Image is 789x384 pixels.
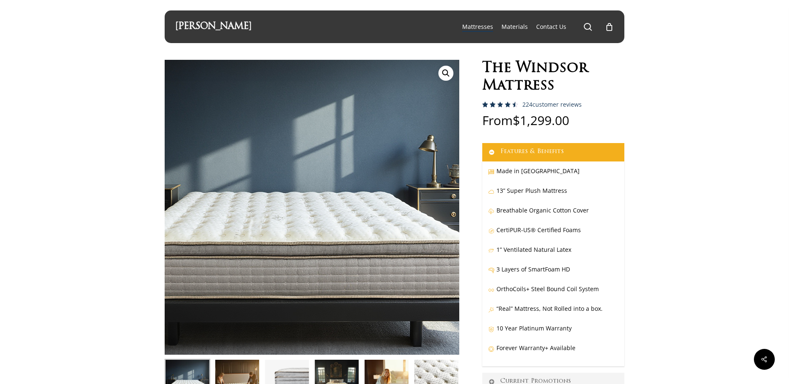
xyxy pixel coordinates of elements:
a: 224customer reviews [522,101,582,108]
nav: Main Menu [458,10,614,43]
div: Rated 4.59 out of 5 [482,102,518,108]
span: Contact Us [536,23,566,31]
p: 13” Super Plush Mattress [488,185,618,205]
p: 3 Layers of SmartFoam HD [488,264,618,284]
a: Features & Benefits [482,143,624,161]
p: OrthoCoils+ Steel Bound Coil System [488,284,618,303]
a: Materials [501,23,528,31]
p: “Real” Mattress, Not Rolled into a box. [488,303,618,323]
span: Rated out of 5 based on customer ratings [482,102,515,143]
p: 1” Ventilated Natural Latex [488,244,618,264]
p: 10 Year Platinum Warranty [488,323,618,343]
a: Cart [605,22,614,31]
bdi: 1,299.00 [513,112,569,129]
a: Contact Us [536,23,566,31]
p: Made in [GEOGRAPHIC_DATA] [488,166,618,185]
span: 223 [482,102,496,115]
p: Forever Warranty+ Available [488,343,618,362]
span: Mattresses [462,23,493,31]
a: View full-screen image gallery [438,66,453,81]
p: CertiPUR-US® Certified Foams [488,225,618,244]
a: Mattresses [462,23,493,31]
p: Breathable Organic Cotton Cover [488,205,618,225]
h1: The Windsor Mattress [482,60,624,95]
span: Materials [501,23,528,31]
span: 224 [522,100,532,108]
span: $ [513,112,520,129]
a: [PERSON_NAME] [175,22,252,31]
p: From [482,114,624,143]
